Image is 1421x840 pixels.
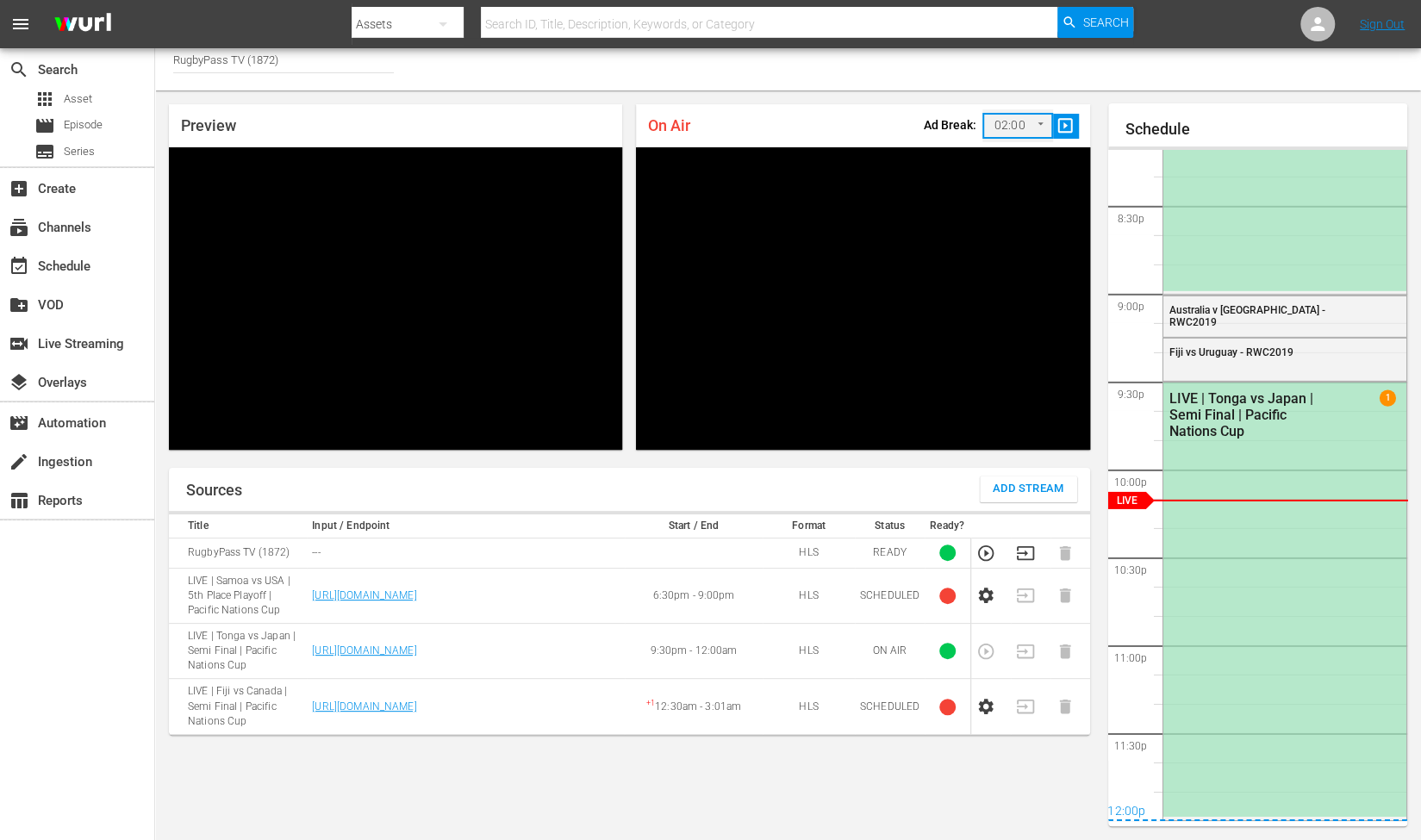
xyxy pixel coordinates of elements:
[9,490,29,511] span: Reports
[625,679,763,734] td: 12:30am - 3:01am
[763,679,855,734] td: HLS
[1169,346,1293,358] span: Fiji vs Uruguay - RWC2019
[1380,390,1396,407] span: 1
[1108,804,1408,821] div: 12:00p
[855,623,925,678] td: ON AIR
[312,700,416,712] a: [URL][DOMAIN_NAME]
[993,479,1064,499] span: Add Stream
[169,623,307,678] td: LIVE | Tonga vs Japan | Semi Final | Pacific Nations Cup
[1169,390,1326,439] div: LIVE | Tonga vs Japan | Semi Final | Pacific Nations Cup
[855,679,925,734] td: SCHEDULED
[976,697,995,716] button: Configure
[763,568,855,623] td: HLS
[646,699,655,707] sup: + 1
[9,372,29,393] span: Overlays
[312,644,416,656] a: [URL][DOMAIN_NAME]
[976,586,995,605] button: Configure
[9,451,29,472] span: Ingestion
[976,544,995,563] button: Preview Stream
[9,413,29,433] span: Automation
[855,514,925,538] th: Status
[625,623,763,678] td: 9:30pm - 12:00am
[1016,544,1035,563] button: Transition
[169,514,307,538] th: Title
[169,568,307,623] td: LIVE | Samoa vs USA | 5th Place Playoff | Pacific Nations Cup
[307,538,625,568] td: ---
[169,679,307,734] td: LIVE | Fiji vs Canada | Semi Final | Pacific Nations Cup
[169,538,307,568] td: RugbyPass TV (1872)
[855,568,925,623] td: SCHEDULED
[312,589,416,601] a: [URL][DOMAIN_NAME]
[763,623,855,678] td: HLS
[855,538,925,568] td: READY
[763,538,855,568] td: HLS
[307,514,625,538] th: Input / Endpoint
[625,568,763,623] td: 6:30pm - 9:00pm
[763,514,855,538] th: Format
[625,514,763,538] th: Start / End
[186,482,242,499] h1: Sources
[980,476,1077,502] button: Add Stream
[925,514,970,538] th: Ready?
